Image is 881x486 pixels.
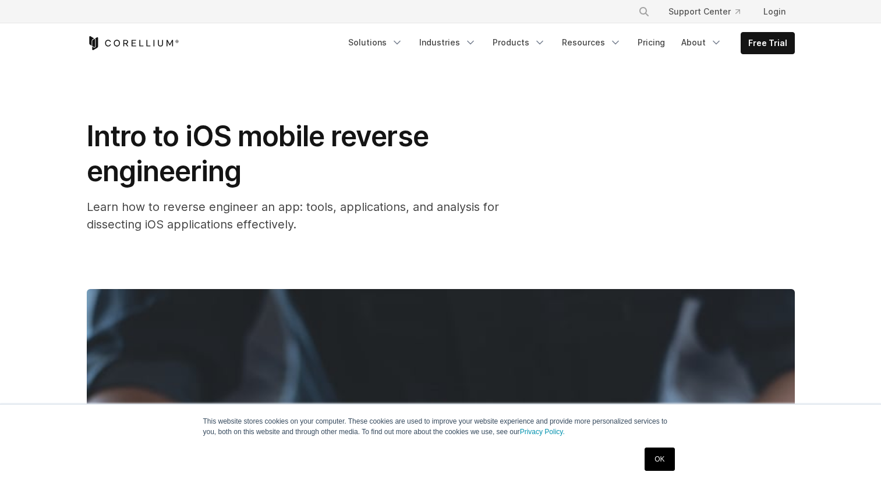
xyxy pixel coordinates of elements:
span: Intro to iOS mobile reverse engineering [87,119,429,188]
a: Free Trial [741,33,794,54]
a: Solutions [341,32,410,53]
div: Navigation Menu [624,1,795,22]
a: About [674,32,729,53]
a: Products [486,32,553,53]
a: Support Center [659,1,749,22]
a: Industries [412,32,483,53]
a: Corellium Home [87,36,179,50]
button: Search [634,1,654,22]
a: Pricing [631,32,672,53]
a: Privacy Policy. [520,428,565,436]
div: Navigation Menu [341,32,795,54]
a: Login [754,1,795,22]
a: Resources [555,32,628,53]
a: OK [645,448,674,471]
p: This website stores cookies on your computer. These cookies are used to improve your website expe... [203,416,678,437]
span: Learn how to reverse engineer an app: tools, applications, and analysis for dissecting iOS applic... [87,200,499,231]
